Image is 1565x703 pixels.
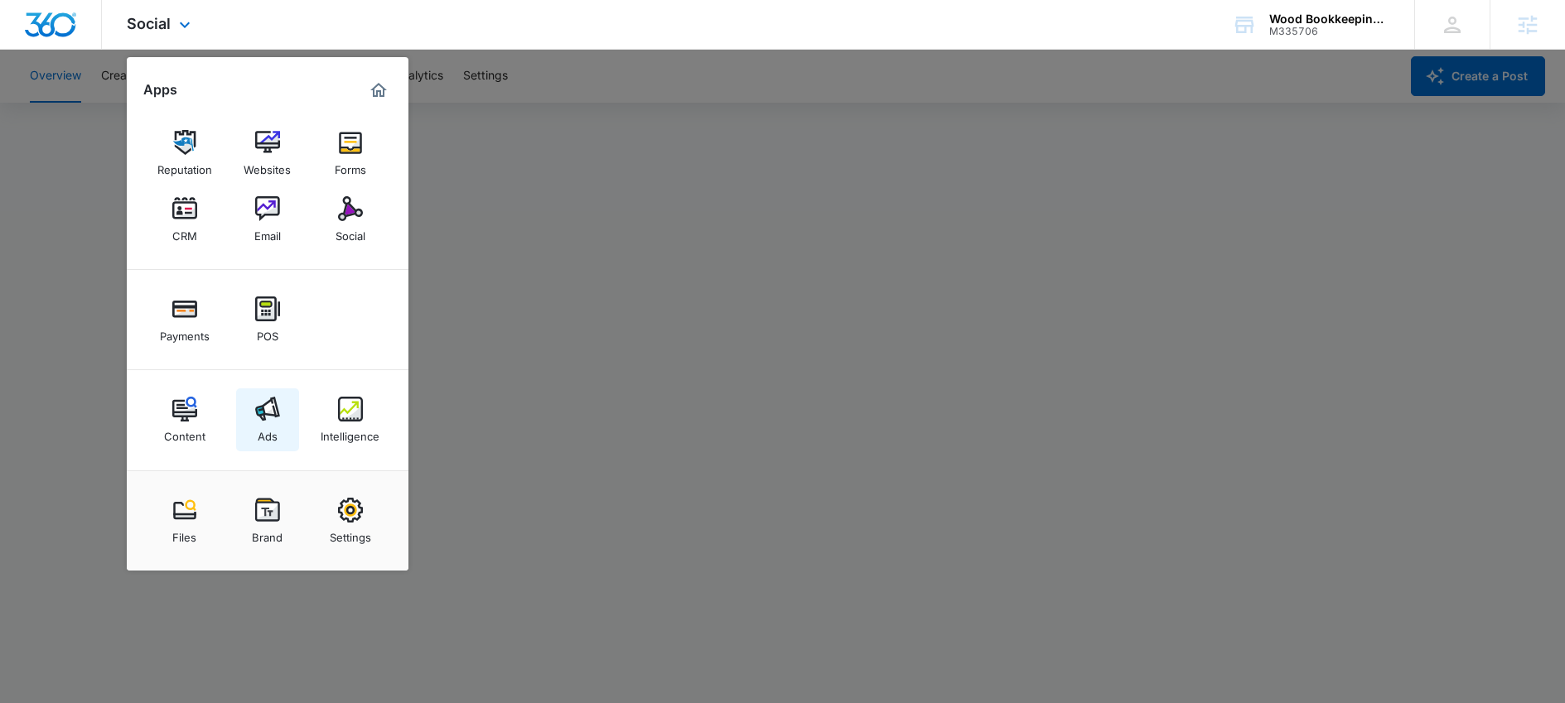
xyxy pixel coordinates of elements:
[153,288,216,351] a: Payments
[236,489,299,552] a: Brand
[1269,26,1390,37] div: account id
[236,288,299,351] a: POS
[236,122,299,185] a: Websites
[336,221,365,243] div: Social
[164,421,205,443] div: Content
[153,188,216,251] a: CRM
[257,321,278,343] div: POS
[153,388,216,451] a: Content
[157,155,212,176] div: Reputation
[244,155,291,176] div: Websites
[127,15,171,32] span: Social
[236,388,299,451] a: Ads
[319,122,382,185] a: Forms
[254,221,281,243] div: Email
[143,82,177,98] h2: Apps
[330,522,371,544] div: Settings
[236,188,299,251] a: Email
[319,388,382,451] a: Intelligence
[258,421,278,443] div: Ads
[172,221,197,243] div: CRM
[321,421,379,443] div: Intelligence
[172,522,196,544] div: Files
[252,522,283,544] div: Brand
[1269,12,1390,26] div: account name
[319,489,382,552] a: Settings
[153,122,216,185] a: Reputation
[153,489,216,552] a: Files
[365,77,392,104] a: Marketing 360® Dashboard
[319,188,382,251] a: Social
[335,155,366,176] div: Forms
[160,321,210,343] div: Payments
